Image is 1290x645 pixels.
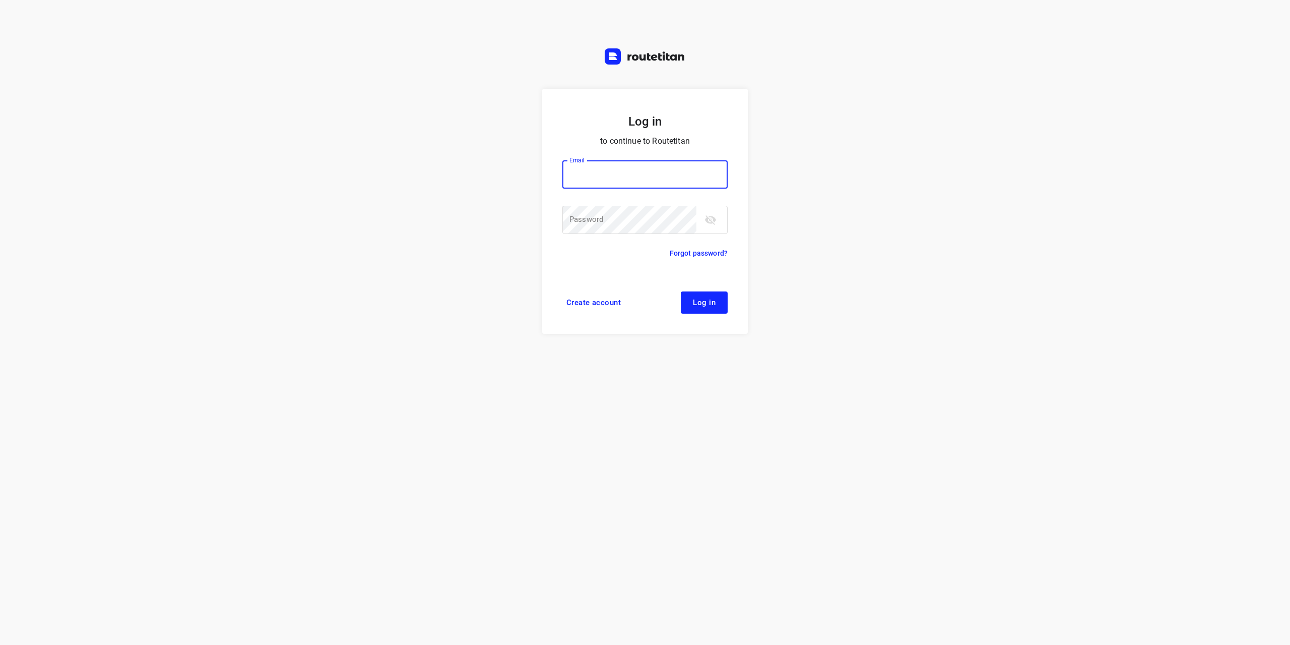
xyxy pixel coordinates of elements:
[605,48,685,65] img: Routetitan
[681,291,728,314] button: Log in
[693,299,716,307] span: Log in
[562,113,728,130] h5: Log in
[700,210,721,230] button: toggle password visibility
[605,48,685,67] a: Routetitan
[562,134,728,148] p: to continue to Routetitan
[566,299,621,307] span: Create account
[562,291,625,314] a: Create account
[670,247,728,259] a: Forgot password?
